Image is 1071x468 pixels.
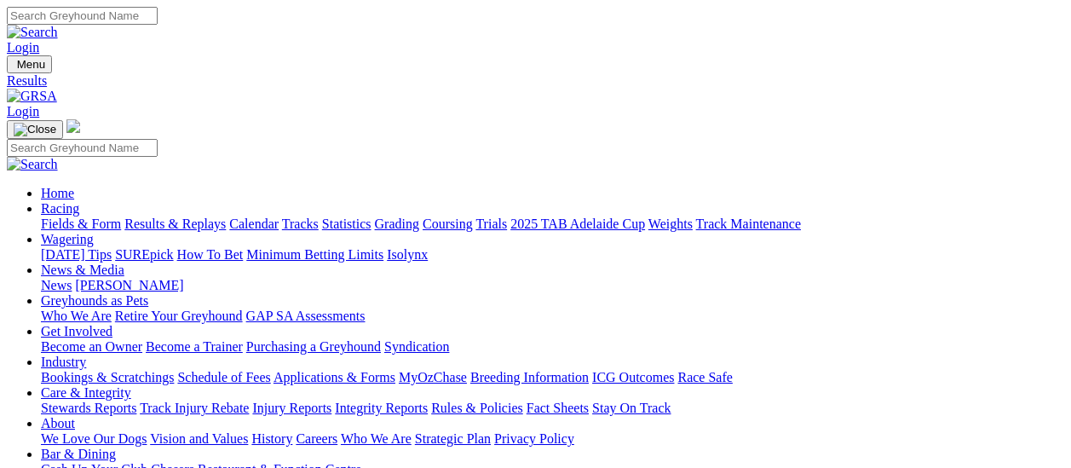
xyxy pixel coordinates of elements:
[470,370,589,384] a: Breeding Information
[41,217,1064,232] div: Racing
[41,217,121,231] a: Fields & Form
[41,416,75,430] a: About
[229,217,279,231] a: Calendar
[66,119,80,133] img: logo-grsa-white.png
[423,217,473,231] a: Coursing
[41,447,116,461] a: Bar & Dining
[387,247,428,262] a: Isolynx
[7,55,52,73] button: Toggle navigation
[41,339,1064,355] div: Get Involved
[274,370,395,384] a: Applications & Forms
[399,370,467,384] a: MyOzChase
[124,217,226,231] a: Results & Replays
[150,431,248,446] a: Vision and Values
[115,247,173,262] a: SUREpick
[41,232,94,246] a: Wagering
[41,278,1064,293] div: News & Media
[41,186,74,200] a: Home
[41,309,112,323] a: Who We Are
[41,278,72,292] a: News
[17,58,45,71] span: Menu
[177,247,244,262] a: How To Bet
[41,370,1064,385] div: Industry
[41,324,112,338] a: Get Involved
[296,431,337,446] a: Careers
[41,401,136,415] a: Stewards Reports
[7,104,39,118] a: Login
[494,431,574,446] a: Privacy Policy
[115,309,243,323] a: Retire Your Greyhound
[41,293,148,308] a: Greyhounds as Pets
[375,217,419,231] a: Grading
[322,217,371,231] a: Statistics
[475,217,507,231] a: Trials
[677,370,732,384] a: Race Safe
[41,201,79,216] a: Racing
[7,89,57,104] img: GRSA
[282,217,319,231] a: Tracks
[431,401,523,415] a: Rules & Policies
[510,217,645,231] a: 2025 TAB Adelaide Cup
[384,339,449,354] a: Syndication
[41,309,1064,324] div: Greyhounds as Pets
[592,370,674,384] a: ICG Outcomes
[41,385,131,400] a: Care & Integrity
[146,339,243,354] a: Become a Trainer
[41,355,86,369] a: Industry
[341,431,412,446] a: Who We Are
[7,25,58,40] img: Search
[41,401,1064,416] div: Care & Integrity
[415,431,491,446] a: Strategic Plan
[140,401,249,415] a: Track Injury Rebate
[7,40,39,55] a: Login
[251,431,292,446] a: History
[7,139,158,157] input: Search
[7,73,1064,89] a: Results
[246,309,366,323] a: GAP SA Assessments
[41,263,124,277] a: News & Media
[696,217,801,231] a: Track Maintenance
[177,370,270,384] a: Schedule of Fees
[246,247,383,262] a: Minimum Betting Limits
[335,401,428,415] a: Integrity Reports
[14,123,56,136] img: Close
[41,431,1064,447] div: About
[41,247,112,262] a: [DATE] Tips
[41,247,1064,263] div: Wagering
[592,401,671,415] a: Stay On Track
[41,339,142,354] a: Become an Owner
[7,120,63,139] button: Toggle navigation
[252,401,331,415] a: Injury Reports
[648,217,693,231] a: Weights
[246,339,381,354] a: Purchasing a Greyhound
[75,278,183,292] a: [PERSON_NAME]
[7,157,58,172] img: Search
[7,7,158,25] input: Search
[527,401,589,415] a: Fact Sheets
[41,431,147,446] a: We Love Our Dogs
[41,370,174,384] a: Bookings & Scratchings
